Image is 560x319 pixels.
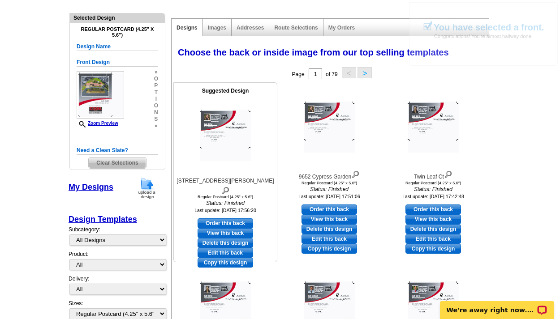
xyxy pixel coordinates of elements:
[154,123,158,129] span: »
[77,43,158,51] h5: Design Name
[302,244,357,254] a: Copy this design
[405,204,461,214] a: use this design
[280,169,379,181] div: 9652 Cypress Garden
[304,102,355,153] img: 9652 Cypress Garden
[135,177,159,200] img: upload-design
[198,228,253,238] a: View this back
[77,26,158,38] h4: Regular Postcard (4.25" x 5.6")
[177,25,198,31] a: Designs
[302,214,357,224] a: View this back
[208,25,226,31] a: Images
[405,244,461,254] a: Copy this design
[200,110,251,161] img: 8355 Chester Dr
[154,102,158,109] span: o
[198,218,253,228] a: use this design
[154,96,158,102] span: i
[194,208,256,213] small: Last update: [DATE] 17:56:20
[176,177,275,195] div: [STREET_ADDRESS][PERSON_NAME]
[198,258,253,268] a: Copy this design
[154,69,158,76] span: »
[434,25,533,39] span: Congratulations! You're almost halfway done.
[280,181,379,185] div: Regular Postcard (4.25" x 5.6")
[342,67,356,78] button: <
[423,21,432,30] img: check_mark.png
[77,146,158,155] h5: Need a Clean Slate?
[351,169,360,179] img: view design details
[69,250,165,275] div: Product:
[434,22,544,32] h1: You have selected a front.
[328,25,355,31] a: My Orders
[358,67,372,78] button: >
[176,195,275,199] div: Regular Postcard (4.25" x 5.6")
[77,121,118,126] a: Zoom Preview
[154,89,158,96] span: t
[154,82,158,89] span: p
[384,185,482,193] i: Status: Finished
[434,291,560,319] iframe: LiveChat chat widget
[405,214,461,224] a: View this back
[77,58,158,67] h5: Front Design
[70,13,165,22] div: Selected Design
[221,185,230,195] img: view design details
[444,169,452,179] img: view design details
[202,88,249,94] b: Suggested Design
[402,194,464,199] small: Last update: [DATE] 17:42:48
[154,116,158,123] span: s
[302,224,357,234] a: Delete this design
[237,25,264,31] a: Addresses
[69,183,113,191] a: My Designs
[384,181,482,185] div: Regular Postcard (4.25" x 5.6")
[69,215,137,224] a: Design Templates
[154,109,158,116] span: n
[77,71,124,119] img: small-thumb.jpg
[408,102,459,153] img: Twin Leaf Ct
[89,157,146,168] span: Clear Selections
[69,275,165,299] div: Delivery:
[154,76,158,82] span: o
[302,234,357,244] a: edit this design
[405,224,461,234] a: Delete this design
[280,185,379,193] i: Status: Finished
[302,204,357,214] a: use this design
[176,199,275,207] i: Status: Finished
[405,234,461,244] a: edit this design
[326,71,338,77] span: of 79
[292,71,305,77] span: Page
[274,25,318,31] a: Route Selections
[198,238,253,248] a: Delete this design
[69,225,165,250] div: Subcategory:
[384,169,482,181] div: Twin Leaf Ct
[178,47,449,57] span: Choose the back or inside image from our top selling templates
[198,248,253,258] a: edit this design
[298,194,360,199] small: Last update: [DATE] 17:51:06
